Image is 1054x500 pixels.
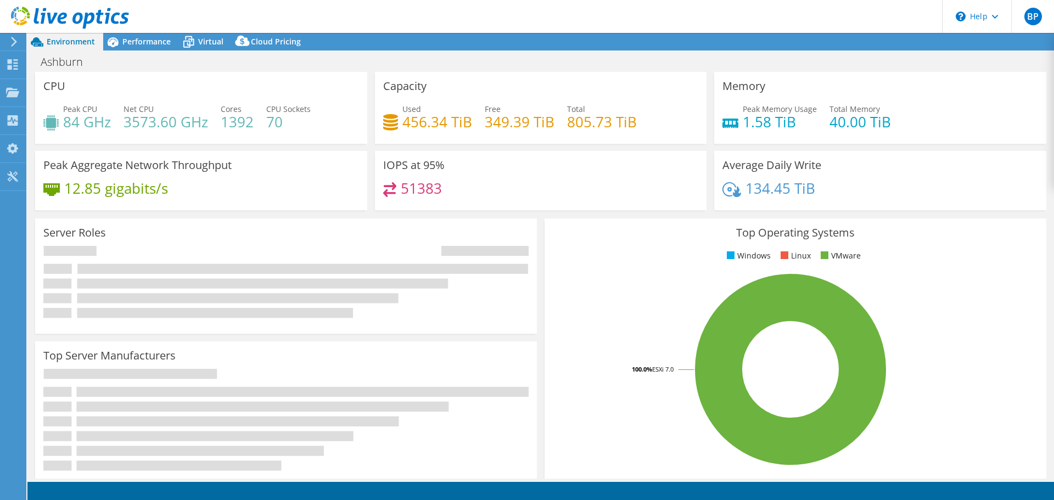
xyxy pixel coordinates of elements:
h4: 12.85 gigabits/s [64,182,168,194]
span: Total [567,104,585,114]
span: CPU Sockets [266,104,311,114]
span: Net CPU [124,104,154,114]
li: Linux [778,250,811,262]
tspan: ESXi 7.0 [652,365,674,373]
span: Cloud Pricing [251,36,301,47]
h4: 84 GHz [63,116,111,128]
h3: Top Operating Systems [553,227,1038,239]
h4: 70 [266,116,311,128]
h4: 40.00 TiB [829,116,891,128]
svg: \n [956,12,966,21]
span: BP [1024,8,1042,25]
li: Windows [724,250,771,262]
span: Cores [221,104,242,114]
h4: 134.45 TiB [745,182,815,194]
tspan: 100.0% [632,365,652,373]
span: Peak CPU [63,104,97,114]
h4: 805.73 TiB [567,116,637,128]
span: Environment [47,36,95,47]
span: Peak Memory Usage [743,104,817,114]
h3: Capacity [383,80,427,92]
span: Used [402,104,421,114]
h3: Server Roles [43,227,106,239]
h1: Ashburn [36,56,100,68]
span: Free [485,104,501,114]
h4: 349.39 TiB [485,116,554,128]
h4: 51383 [401,182,442,194]
h4: 1.58 TiB [743,116,817,128]
li: VMware [818,250,861,262]
span: Total Memory [829,104,880,114]
span: Virtual [198,36,223,47]
h3: Peak Aggregate Network Throughput [43,159,232,171]
h3: Memory [722,80,765,92]
h3: Top Server Manufacturers [43,350,176,362]
span: Performance [122,36,171,47]
h4: 1392 [221,116,254,128]
h3: Average Daily Write [722,159,821,171]
h4: 456.34 TiB [402,116,472,128]
h3: IOPS at 95% [383,159,445,171]
h4: 3573.60 GHz [124,116,208,128]
h3: CPU [43,80,65,92]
